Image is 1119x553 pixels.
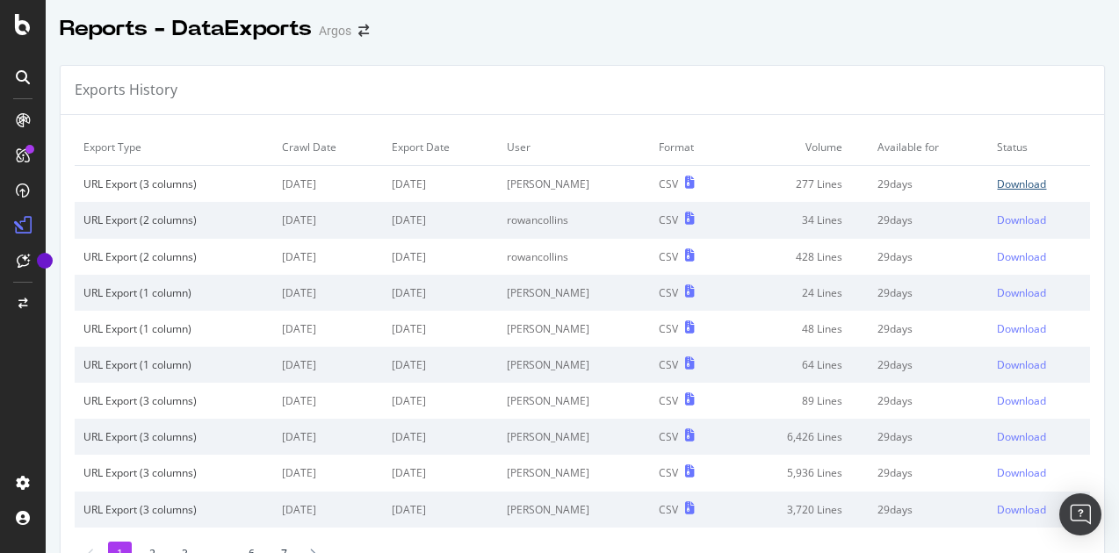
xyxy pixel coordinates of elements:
div: arrow-right-arrow-left [358,25,369,37]
td: [PERSON_NAME] [498,455,650,491]
a: Download [997,357,1081,372]
div: CSV [659,502,678,517]
td: 48 Lines [731,311,868,347]
div: CSV [659,357,678,372]
td: User [498,129,650,166]
a: Download [997,212,1081,227]
div: URL Export (1 column) [83,357,264,372]
div: Download [997,321,1046,336]
td: [PERSON_NAME] [498,311,650,347]
div: Download [997,285,1046,300]
div: URL Export (1 column) [83,285,264,300]
td: 29 days [869,419,989,455]
div: Download [997,212,1046,227]
div: Tooltip anchor [37,253,53,269]
td: 428 Lines [731,239,868,275]
div: Download [997,502,1046,517]
td: [DATE] [383,275,498,311]
td: 24 Lines [731,275,868,311]
div: Download [997,357,1046,372]
div: URL Export (3 columns) [83,393,264,408]
td: Format [650,129,732,166]
td: 29 days [869,275,989,311]
td: 29 days [869,455,989,491]
div: CSV [659,249,678,264]
td: rowancollins [498,239,650,275]
td: [DATE] [273,347,383,383]
div: Open Intercom Messenger [1059,493,1101,535]
td: 89 Lines [731,383,868,419]
td: rowancollins [498,202,650,238]
div: CSV [659,393,678,408]
a: Download [997,393,1081,408]
div: Exports History [75,80,177,100]
div: URL Export (1 column) [83,321,264,336]
td: [DATE] [383,311,498,347]
div: Download [997,393,1046,408]
div: CSV [659,212,678,227]
a: Download [997,249,1081,264]
td: [PERSON_NAME] [498,492,650,528]
td: 3,720 Lines [731,492,868,528]
td: [DATE] [273,419,383,455]
td: [PERSON_NAME] [498,166,650,203]
a: Download [997,321,1081,336]
td: [DATE] [273,383,383,419]
td: 29 days [869,239,989,275]
td: 29 days [869,311,989,347]
td: 29 days [869,347,989,383]
td: [DATE] [273,166,383,203]
td: [DATE] [273,239,383,275]
div: Download [997,249,1046,264]
div: CSV [659,285,678,300]
td: [PERSON_NAME] [498,275,650,311]
td: 5,936 Lines [731,455,868,491]
td: [DATE] [273,275,383,311]
div: URL Export (3 columns) [83,502,264,517]
td: Export Type [75,129,273,166]
td: [PERSON_NAME] [498,347,650,383]
td: 29 days [869,383,989,419]
td: [DATE] [273,455,383,491]
td: [DATE] [383,347,498,383]
td: [DATE] [383,419,498,455]
div: CSV [659,321,678,336]
div: URL Export (3 columns) [83,465,264,480]
div: Argos [319,22,351,39]
div: CSV [659,465,678,480]
td: 64 Lines [731,347,868,383]
td: Available for [869,129,989,166]
td: [DATE] [273,202,383,238]
a: Download [997,285,1081,300]
a: Download [997,465,1081,480]
td: [PERSON_NAME] [498,419,650,455]
td: [DATE] [273,492,383,528]
td: Volume [731,129,868,166]
td: [DATE] [273,311,383,347]
td: [DATE] [383,492,498,528]
div: URL Export (2 columns) [83,249,264,264]
div: Reports - DataExports [60,14,312,44]
a: Download [997,176,1081,191]
div: CSV [659,176,678,191]
td: 277 Lines [731,166,868,203]
td: [DATE] [383,166,498,203]
div: URL Export (3 columns) [83,429,264,444]
td: 29 days [869,166,989,203]
td: Export Date [383,129,498,166]
td: 29 days [869,202,989,238]
div: CSV [659,429,678,444]
a: Download [997,502,1081,517]
div: Download [997,429,1046,444]
div: URL Export (3 columns) [83,176,264,191]
td: [DATE] [383,383,498,419]
td: [PERSON_NAME] [498,383,650,419]
td: 34 Lines [731,202,868,238]
td: 6,426 Lines [731,419,868,455]
td: Crawl Date [273,129,383,166]
td: [DATE] [383,239,498,275]
div: Download [997,465,1046,480]
div: Download [997,176,1046,191]
td: Status [988,129,1090,166]
td: 29 days [869,492,989,528]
